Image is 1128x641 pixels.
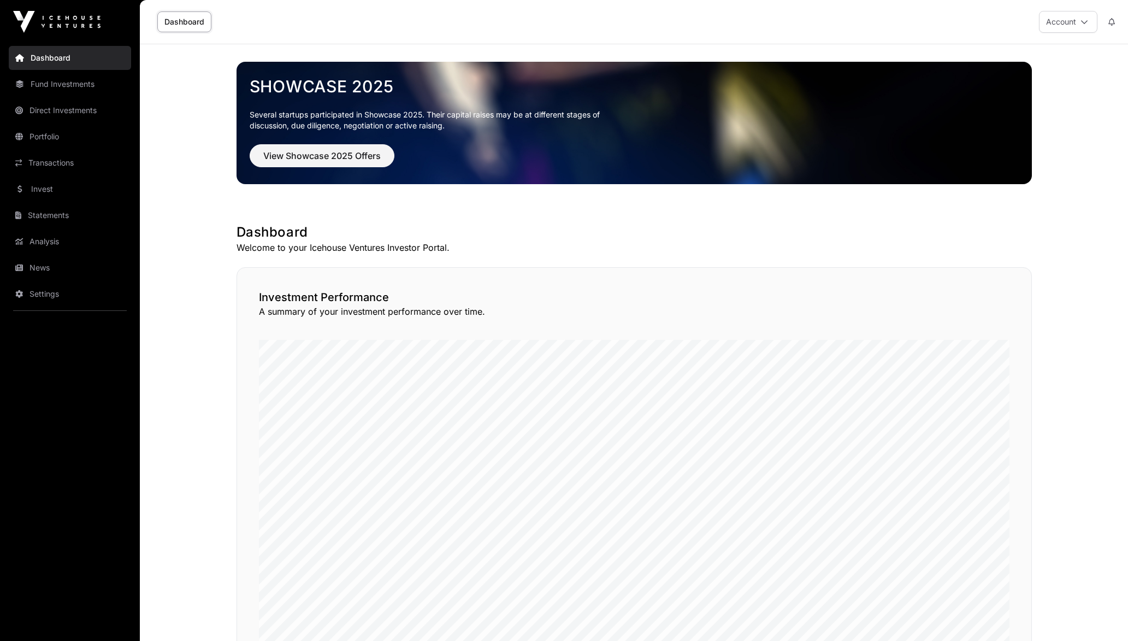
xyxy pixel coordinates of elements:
[259,305,1009,318] p: A summary of your investment performance over time.
[9,46,131,70] a: Dashboard
[9,177,131,201] a: Invest
[250,109,617,131] p: Several startups participated in Showcase 2025. Their capital raises may be at different stages o...
[9,125,131,149] a: Portfolio
[9,230,131,254] a: Analysis
[9,151,131,175] a: Transactions
[1073,589,1128,641] iframe: Chat Widget
[263,149,381,162] span: View Showcase 2025 Offers
[9,282,131,306] a: Settings
[9,98,131,122] a: Direct Investments
[250,77,1019,96] a: Showcase 2025
[237,241,1032,254] p: Welcome to your Icehouse Ventures Investor Portal.
[157,11,211,32] a: Dashboard
[1039,11,1097,33] button: Account
[13,11,101,33] img: Icehouse Ventures Logo
[237,62,1032,184] img: Showcase 2025
[9,72,131,96] a: Fund Investments
[259,290,1009,305] h2: Investment Performance
[237,224,1032,241] h1: Dashboard
[250,144,394,167] button: View Showcase 2025 Offers
[9,256,131,280] a: News
[9,203,131,227] a: Statements
[250,155,394,166] a: View Showcase 2025 Offers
